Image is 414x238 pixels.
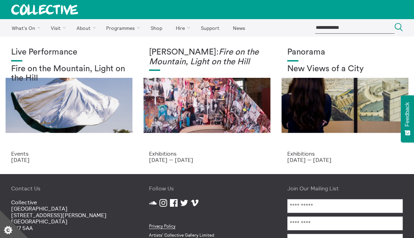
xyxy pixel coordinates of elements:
[149,157,265,163] p: [DATE] — [DATE]
[11,199,127,231] p: Collective [GEOGRAPHIC_DATA] [STREET_ADDRESS][PERSON_NAME] [GEOGRAPHIC_DATA] EH7 5AA
[149,48,265,67] h1: [PERSON_NAME]:
[11,185,127,191] h4: Contact Us
[149,150,265,157] p: Exhibitions
[287,150,403,157] p: Exhibitions
[401,95,414,142] button: Feedback - Show survey
[287,48,403,57] h1: Panorama
[100,19,143,36] a: Programmes
[45,19,69,36] a: Visit
[404,102,411,126] span: Feedback
[11,150,127,157] p: Events
[11,48,127,57] h1: Live Performance
[287,64,403,74] h2: New Views of a City
[138,36,276,174] a: Photo: Eoin Carey [PERSON_NAME]:Fire on the Mountain, Light on the Hill Exhibitions [DATE] — [DATE]
[6,19,44,36] a: What's On
[287,185,403,191] h4: Join Our Mailing List
[11,157,127,163] p: [DATE]
[149,185,265,191] h4: Follow Us
[195,19,225,36] a: Support
[276,36,414,174] a: Collective Panorama June 2025 small file 8 Panorama New Views of a City Exhibitions [DATE] — [DATE]
[149,48,259,66] em: Fire on the Mountain, Light on the Hill
[149,223,175,229] a: Privacy Policy
[70,19,99,36] a: About
[170,19,194,36] a: Hire
[227,19,251,36] a: News
[287,157,403,163] p: [DATE] — [DATE]
[144,19,168,36] a: Shop
[11,64,127,83] h2: Fire on the Mountain, Light on the Hill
